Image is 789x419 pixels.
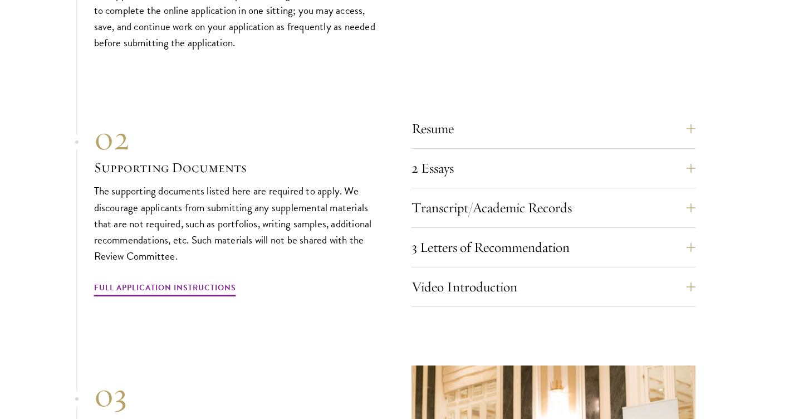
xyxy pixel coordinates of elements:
button: Resume [411,115,695,142]
div: 03 [94,375,378,415]
button: Video Introduction [411,274,695,300]
button: 2 Essays [411,155,695,182]
button: 3 Letters of Recommendation [411,234,695,261]
p: The supporting documents listed here are required to apply. We discourage applicants from submitt... [94,183,378,264]
h3: Supporting Documents [94,158,378,177]
a: Full Application Instructions [94,281,236,298]
div: 02 [94,118,378,158]
button: Transcript/Academic Records [411,194,695,221]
